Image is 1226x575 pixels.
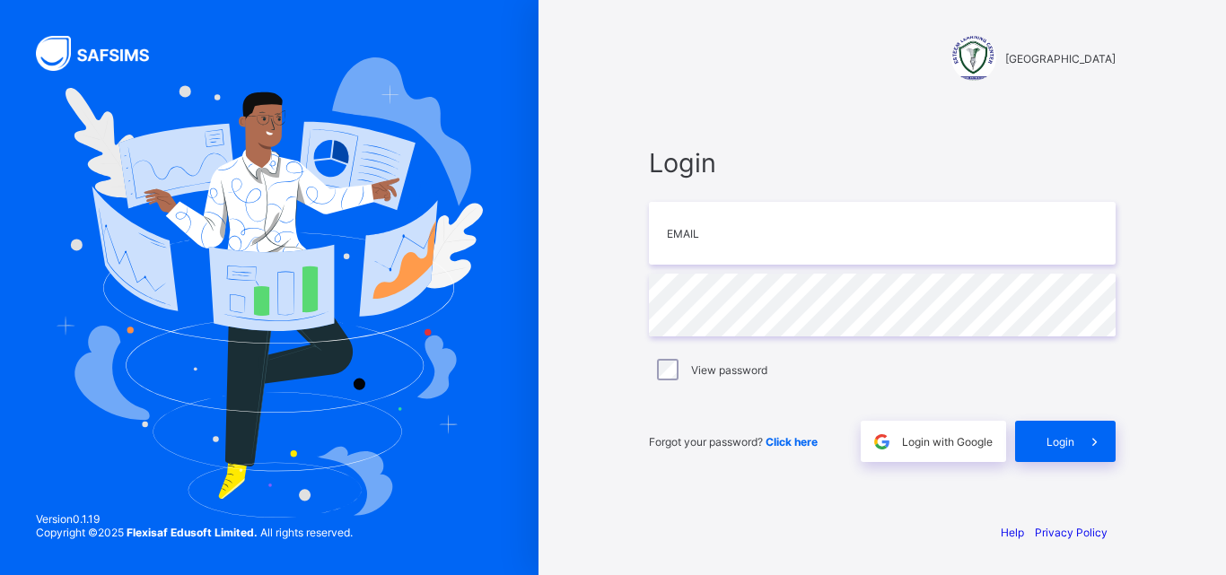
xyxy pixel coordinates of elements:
span: Copyright © 2025 All rights reserved. [36,526,353,539]
label: View password [691,363,767,377]
span: Login with Google [902,435,993,449]
img: google.396cfc9801f0270233282035f929180a.svg [871,431,892,452]
span: Forgot your password? [649,435,818,449]
span: Version 0.1.19 [36,512,353,526]
img: SAFSIMS Logo [36,36,171,71]
strong: Flexisaf Edusoft Limited. [127,526,258,539]
a: Click here [766,435,818,449]
span: Login [1046,435,1074,449]
span: Login [649,147,1116,179]
a: Help [1001,526,1024,539]
span: [GEOGRAPHIC_DATA] [1005,52,1116,65]
a: Privacy Policy [1035,526,1108,539]
img: Hero Image [56,57,483,517]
